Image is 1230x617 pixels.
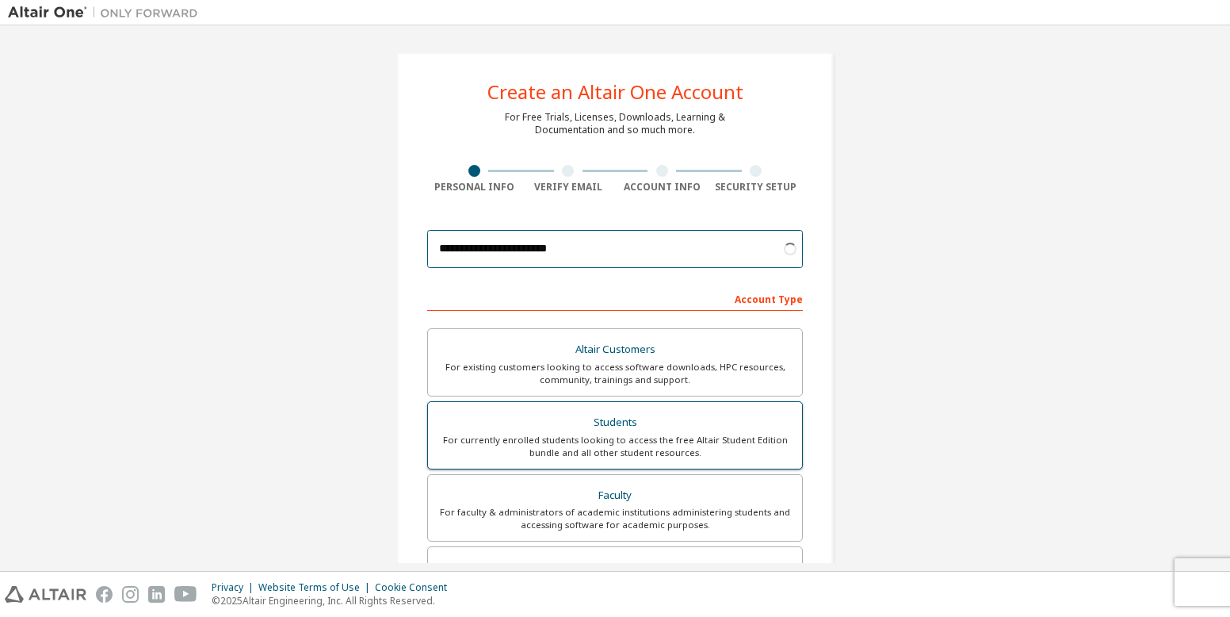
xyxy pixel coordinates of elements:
[212,594,456,607] p: © 2025 Altair Engineering, Inc. All Rights Reserved.
[96,586,113,603] img: facebook.svg
[427,286,803,311] div: Account Type
[212,581,258,594] div: Privacy
[437,506,793,531] div: For faculty & administrators of academic institutions administering students and accessing softwa...
[174,586,197,603] img: youtube.svg
[437,434,793,459] div: For currently enrolled students looking to access the free Altair Student Edition bundle and all ...
[375,581,456,594] div: Cookie Consent
[258,581,375,594] div: Website Terms of Use
[122,586,139,603] img: instagram.svg
[615,181,709,194] div: Account Info
[505,111,725,136] div: For Free Trials, Licenses, Downloads, Learning & Documentation and so much more.
[437,412,793,434] div: Students
[5,586,86,603] img: altair_logo.svg
[437,361,793,386] div: For existing customers looking to access software downloads, HPC resources, community, trainings ...
[487,82,743,102] div: Create an Altair One Account
[709,181,804,194] div: Security Setup
[148,586,165,603] img: linkedin.svg
[521,181,616,194] div: Verify Email
[437,557,793,579] div: Everyone else
[437,339,793,361] div: Altair Customers
[427,181,521,194] div: Personal Info
[437,485,793,507] div: Faculty
[8,5,206,21] img: Altair One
